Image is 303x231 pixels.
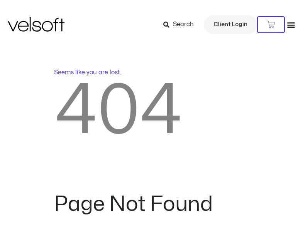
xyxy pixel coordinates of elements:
p: Seems like you are lost.. [54,68,249,77]
img: Velsoft Training Materials [8,17,64,32]
span: Client Login [213,20,247,30]
a: Search [163,18,199,31]
h2: Page Not Found [54,194,249,215]
div: Menu Toggle [287,20,295,29]
h2: 404 [54,77,249,146]
a: Client Login [204,15,257,34]
span: Search [173,20,194,30]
